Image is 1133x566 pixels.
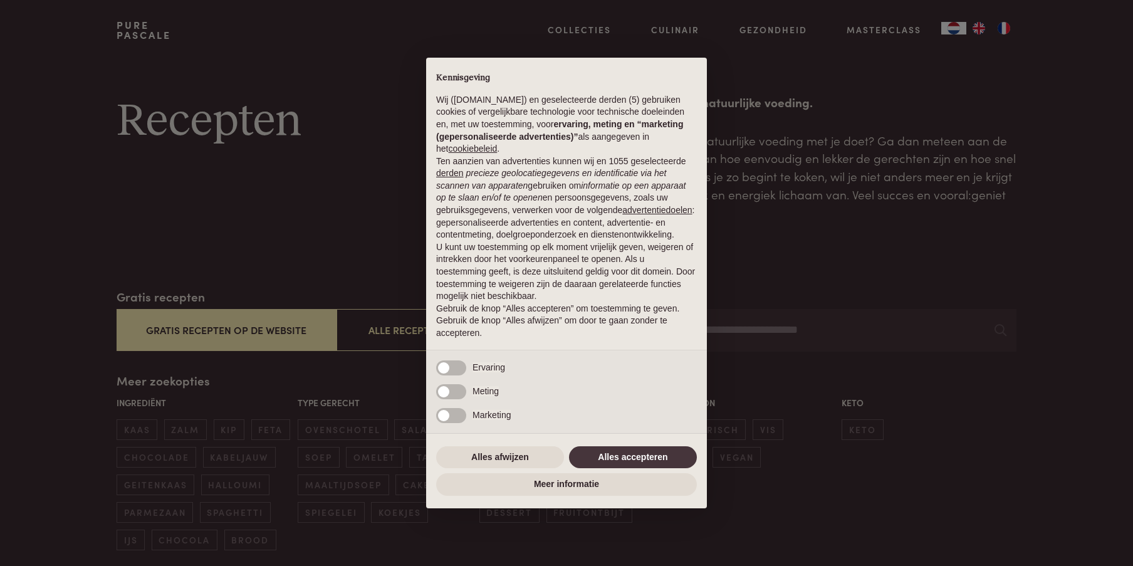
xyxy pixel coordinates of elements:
span: Meting [473,386,499,396]
p: Ten aanzien van advertenties kunnen wij en 1055 geselecteerde gebruiken om en persoonsgegevens, z... [436,155,697,241]
em: informatie op een apparaat op te slaan en/of te openen [436,181,686,203]
button: Alles afwijzen [436,446,564,469]
strong: ervaring, meting en “marketing (gepersonaliseerde advertenties)” [436,119,683,142]
span: Marketing [473,410,511,420]
button: Meer informatie [436,473,697,496]
em: precieze geolocatiegegevens en identificatie via het scannen van apparaten [436,168,666,191]
span: Ervaring [473,362,505,372]
h2: Kennisgeving [436,73,697,84]
p: Gebruik de knop “Alles accepteren” om toestemming te geven. Gebruik de knop “Alles afwijzen” om d... [436,303,697,340]
button: derden [436,167,464,180]
button: advertentiedoelen [622,204,692,217]
a: cookiebeleid [448,144,497,154]
button: Alles accepteren [569,446,697,469]
p: Wij ([DOMAIN_NAME]) en geselecteerde derden (5) gebruiken cookies of vergelijkbare technologie vo... [436,94,697,155]
p: U kunt uw toestemming op elk moment vrijelijk geven, weigeren of intrekken door het voorkeurenpan... [436,241,697,303]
